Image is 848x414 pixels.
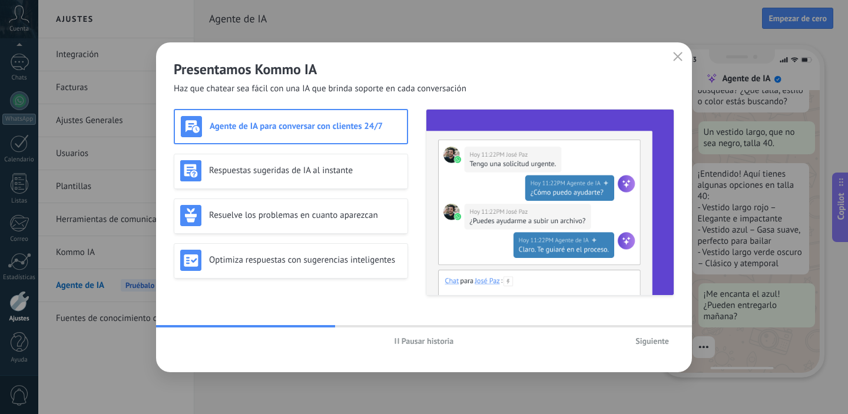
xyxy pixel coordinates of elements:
[174,60,674,78] h2: Presentamos Kommo IA
[389,332,459,350] button: Pausar historia
[210,121,401,132] h3: Agente de IA para conversar con clientes 24/7
[174,83,466,95] span: Haz que chatear sea fácil con una IA que brinda soporte en cada conversación
[402,337,454,345] span: Pausar historia
[209,254,402,266] h3: Optimiza respuestas con sugerencias inteligentes
[635,337,669,345] span: Siguiente
[209,165,402,176] h3: Respuestas sugeridas de IA al instante
[209,210,402,221] h3: Resuelve los problemas en cuanto aparezcan
[630,332,674,350] button: Siguiente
